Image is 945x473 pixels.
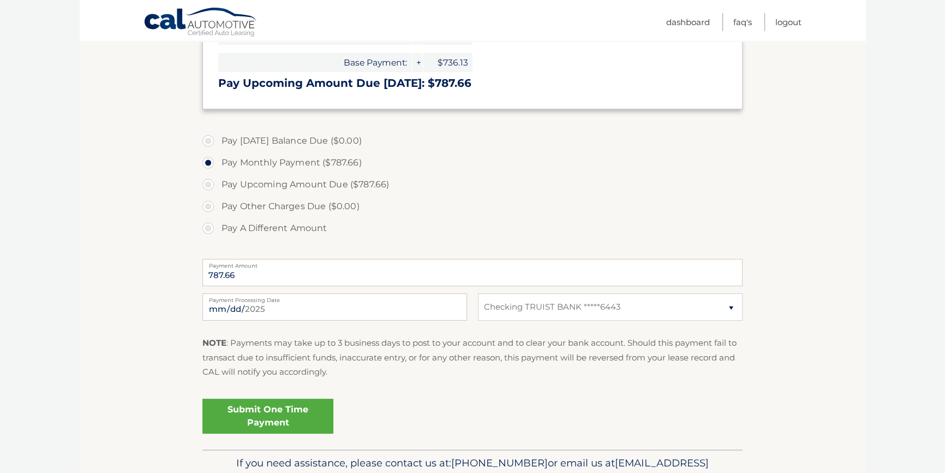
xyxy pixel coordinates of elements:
[202,217,743,239] label: Pay A Different Amount
[423,53,473,72] span: $736.13
[202,336,743,379] p: : Payments may take up to 3 business days to post to your account and to clear your bank account....
[412,53,423,72] span: +
[143,7,258,39] a: Cal Automotive
[202,338,226,348] strong: NOTE
[202,293,467,321] input: Payment Date
[202,152,743,174] label: Pay Monthly Payment ($787.66)
[218,53,411,72] span: Base Payment:
[202,130,743,152] label: Pay [DATE] Balance Due ($0.00)
[733,13,752,31] a: FAQ's
[202,293,467,302] label: Payment Processing Date
[202,196,743,217] label: Pay Other Charges Due ($0.00)
[451,457,548,469] span: [PHONE_NUMBER]
[218,76,727,90] h3: Pay Upcoming Amount Due [DATE]: $787.66
[202,259,743,268] label: Payment Amount
[666,13,710,31] a: Dashboard
[775,13,802,31] a: Logout
[202,399,333,434] a: Submit One Time Payment
[202,174,743,196] label: Pay Upcoming Amount Due ($787.66)
[202,259,743,286] input: Payment Amount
